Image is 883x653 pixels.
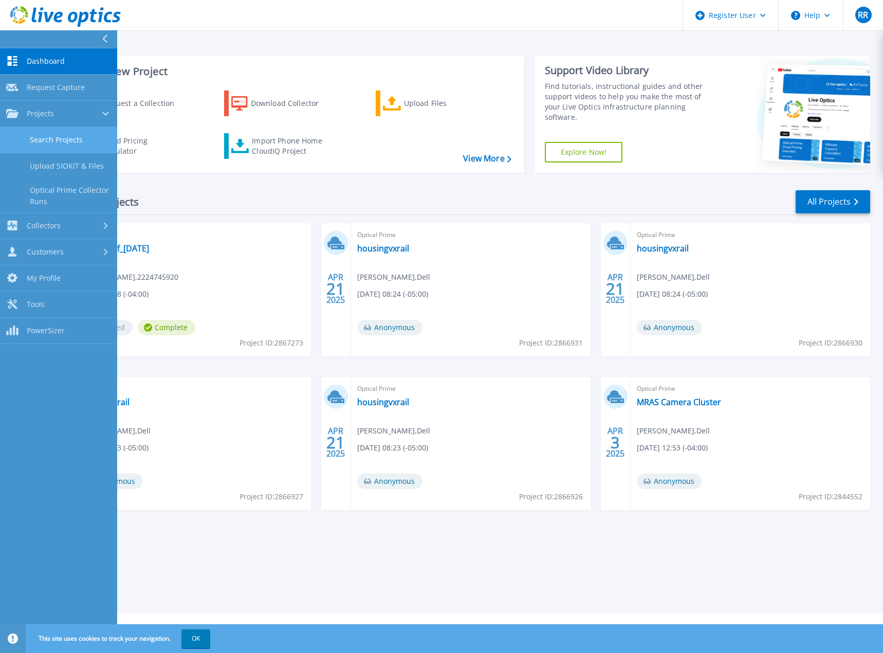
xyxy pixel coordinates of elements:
[463,154,511,164] a: View More
[357,397,409,407] a: housingvxrail
[240,491,303,502] span: Project ID: 2866927
[637,425,710,437] span: [PERSON_NAME] , Dell
[357,442,428,454] span: [DATE] 08:23 (-05:00)
[240,337,303,349] span: Project ID: 2867273
[545,81,715,122] div: Find tutorials, instructional guides and other support videos to help you make the most of your L...
[637,474,702,489] span: Anonymous
[252,136,332,156] div: Import Phone Home CloudIQ Project
[357,383,584,394] span: Optical Prime
[224,90,339,116] a: Download Collector
[27,247,64,257] span: Customers
[326,424,345,461] div: APR 2025
[27,109,54,118] span: Projects
[101,136,183,156] div: Cloud Pricing Calculator
[637,243,689,253] a: housingvxrail
[138,320,195,335] span: Complete
[858,11,868,19] span: RR
[102,93,185,114] div: Request a Collection
[27,326,65,335] span: PowerSizer
[799,491,862,502] span: Project ID: 2844552
[605,270,625,307] div: APR 2025
[73,133,188,159] a: Cloud Pricing Calculator
[27,83,85,92] span: Request Capture
[637,383,864,394] span: Optical Prime
[357,320,422,335] span: Anonymous
[326,438,345,447] span: 21
[637,442,708,454] span: [DATE] 12:53 (-04:00)
[181,629,210,648] button: OK
[78,229,305,241] span: Optical Prime
[605,424,625,461] div: APR 2025
[404,93,486,114] div: Upload Files
[799,337,862,349] span: Project ID: 2866930
[357,288,428,300] span: [DATE] 08:24 (-05:00)
[637,229,864,241] span: Optical Prime
[357,229,584,241] span: Optical Prime
[606,284,624,293] span: 21
[611,438,620,447] span: 3
[376,90,490,116] a: Upload Files
[27,57,65,66] span: Dashboard
[545,64,715,77] div: Support Video Library
[357,474,422,489] span: Anonymous
[637,320,702,335] span: Anonymous
[796,190,870,213] a: All Projects
[519,337,583,349] span: Project ID: 2866931
[251,93,333,114] div: Download Collector
[27,221,61,230] span: Collectors
[637,271,710,283] span: [PERSON_NAME] , Dell
[326,284,345,293] span: 21
[73,90,188,116] a: Request a Collection
[357,271,430,283] span: [PERSON_NAME] , Dell
[637,288,708,300] span: [DATE] 08:24 (-05:00)
[545,142,623,162] a: Explore Now!
[637,397,721,407] a: MRAS Camera Cluster
[73,66,511,77] h3: Start a New Project
[357,243,409,253] a: housingvxrail
[519,491,583,502] span: Project ID: 2866926
[28,629,210,648] span: This site uses cookies to track your navigation.
[326,270,345,307] div: APR 2025
[78,383,305,394] span: Optical Prime
[27,300,45,309] span: Tools
[357,425,430,437] span: [PERSON_NAME] , Dell
[27,274,61,283] span: My Profile
[78,271,178,283] span: [PERSON_NAME] , 2224745920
